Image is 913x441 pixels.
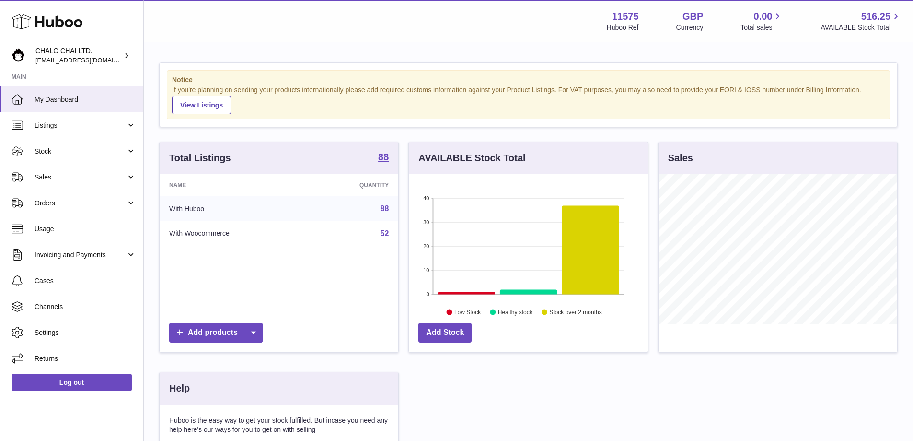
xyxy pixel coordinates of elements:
[607,23,639,32] div: Huboo Ref
[424,195,429,201] text: 40
[35,199,126,208] span: Orders
[427,291,429,297] text: 0
[676,23,704,32] div: Currency
[12,48,26,63] img: Chalo@chalocompany.com
[308,174,398,196] th: Quantity
[172,96,231,114] a: View Listings
[668,152,693,165] h3: Sales
[418,152,525,165] h3: AVAILABLE Stock Total
[740,10,783,32] a: 0.00 Total sales
[418,323,472,343] a: Add Stock
[160,174,308,196] th: Name
[754,10,773,23] span: 0.00
[424,267,429,273] text: 10
[172,85,885,114] div: If you're planning on sending your products internationally please add required customs informati...
[169,323,263,343] a: Add products
[169,152,231,165] h3: Total Listings
[35,121,126,130] span: Listings
[35,250,126,260] span: Invoicing and Payments
[35,328,136,337] span: Settings
[821,10,901,32] a: 516.25 AVAILABLE Stock Total
[378,152,389,164] a: 88
[35,354,136,363] span: Returns
[498,309,533,315] text: Healthy stock
[160,196,308,221] td: With Huboo
[454,309,481,315] text: Low Stock
[550,309,602,315] text: Stock over 2 months
[35,276,136,286] span: Cases
[172,75,885,84] strong: Notice
[169,382,190,395] h3: Help
[740,23,783,32] span: Total sales
[35,47,122,65] div: CHALO CHAI LTD.
[378,152,389,162] strong: 88
[35,225,136,234] span: Usage
[381,229,389,238] a: 52
[12,374,132,391] a: Log out
[424,219,429,225] text: 30
[160,221,308,246] td: With Woocommerce
[35,95,136,104] span: My Dashboard
[861,10,890,23] span: 516.25
[821,23,901,32] span: AVAILABLE Stock Total
[35,56,141,64] span: [EMAIL_ADDRESS][DOMAIN_NAME]
[682,10,703,23] strong: GBP
[35,147,126,156] span: Stock
[169,416,389,434] p: Huboo is the easy way to get your stock fulfilled. But incase you need any help here's our ways f...
[381,204,389,213] a: 88
[35,173,126,182] span: Sales
[35,302,136,311] span: Channels
[612,10,639,23] strong: 11575
[424,243,429,249] text: 20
